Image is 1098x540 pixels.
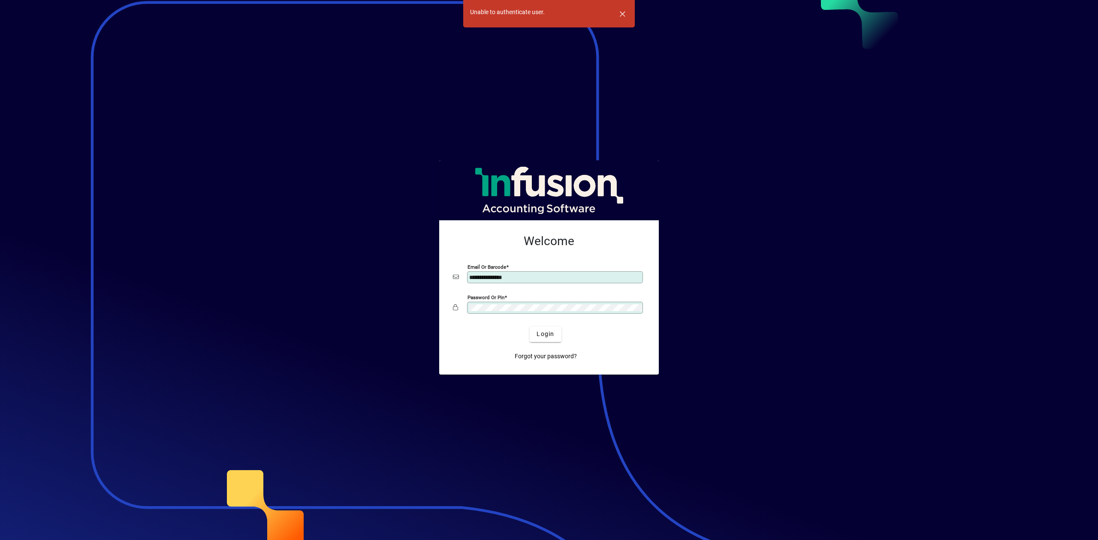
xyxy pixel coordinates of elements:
a: Forgot your password? [511,349,580,364]
span: Forgot your password? [515,352,577,361]
mat-label: Password or Pin [468,294,504,300]
h2: Welcome [453,234,645,249]
span: Login [537,330,554,339]
button: Login [530,327,561,342]
mat-label: Email or Barcode [468,264,506,270]
div: Unable to authenticate user. [470,8,545,17]
button: Dismiss [612,3,633,24]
